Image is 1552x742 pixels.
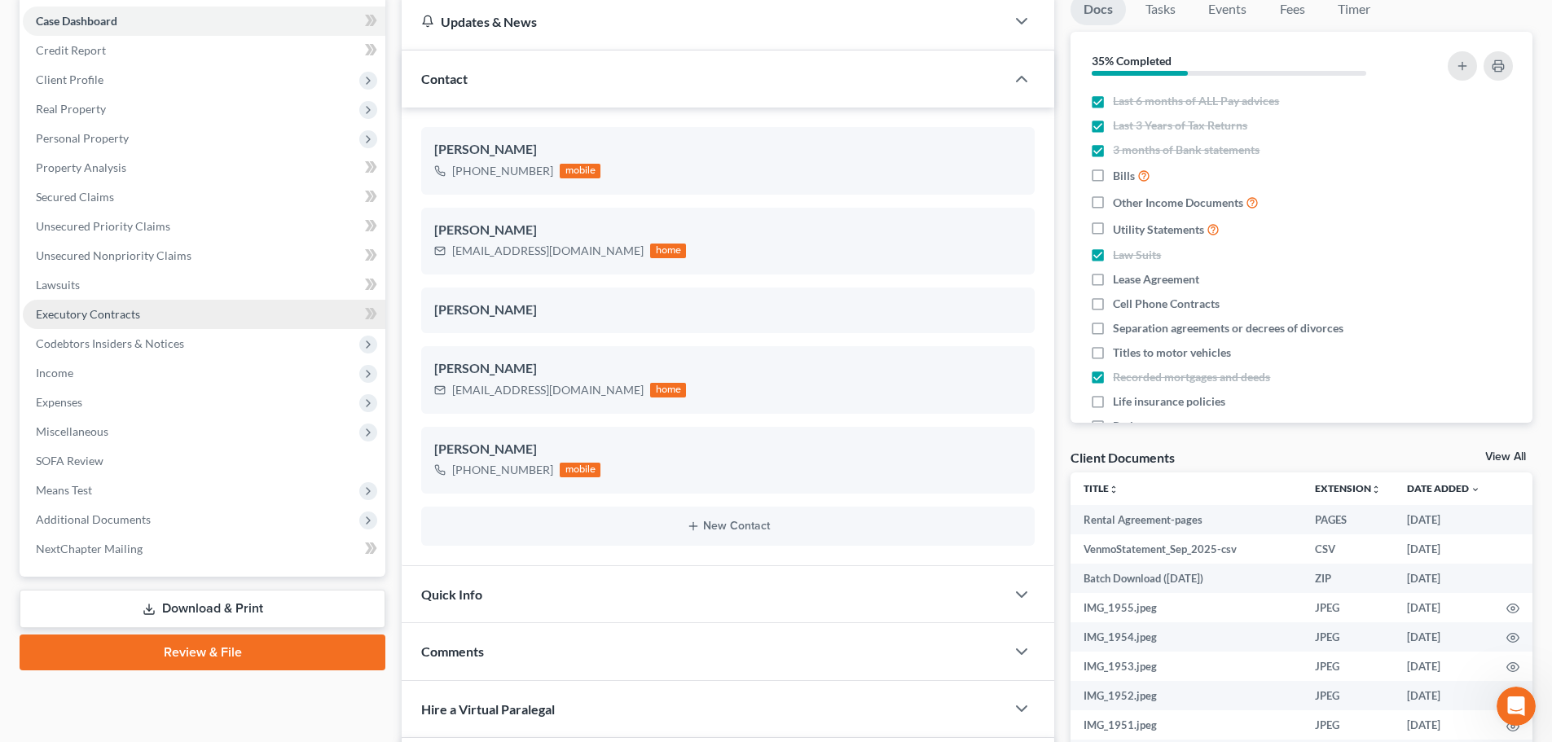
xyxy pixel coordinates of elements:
div: [PERSON_NAME] [434,440,1022,459]
div: [PERSON_NAME] [434,221,1022,240]
td: IMG_1952.jpeg [1071,681,1302,710]
span: Comments [421,643,484,659]
span: Last 3 Years of Tax Returns [1113,117,1247,134]
span: Unsecured Priority Claims [36,219,170,233]
td: IMG_1955.jpeg [1071,593,1302,622]
strong: 35% Completed [1092,54,1172,68]
span: Last 6 months of ALL Pay advices [1113,93,1279,109]
div: Close [286,7,315,36]
td: [DATE] [1394,593,1493,622]
button: New Contact [434,520,1022,533]
img: Profile image for Sara [92,9,118,35]
div: [PERSON_NAME] [434,359,1022,379]
button: Start recording [103,533,117,547]
div: home [650,383,686,397]
td: IMG_1951.jpeg [1071,710,1302,740]
a: Executory Contracts [23,300,385,329]
td: JPEG [1302,710,1394,740]
span: 3 months of Bank statements [1113,142,1260,158]
div: mobile [560,463,600,477]
i: expand_more [1471,485,1480,494]
td: [DATE] [1394,710,1493,740]
span: SOFA Review [36,454,103,468]
button: Emoji picker [51,533,64,547]
i: unfold_more [1109,485,1119,494]
span: Titles to motor vehicles [1113,345,1231,361]
td: IMG_1953.jpeg [1071,652,1302,681]
span: Miscellaneous [36,424,108,438]
button: Send a message… [279,527,306,553]
td: [DATE] [1394,652,1493,681]
span: NextChapter Mailing [36,542,143,555]
h1: NextChapter App [125,8,235,20]
div: [PERSON_NAME] [434,140,1022,160]
img: Profile image for Lindsey [46,9,73,35]
td: Batch Download ([DATE]) [1071,564,1302,593]
span: Real Property [36,102,106,116]
span: Cell Phone Contracts [1113,296,1220,312]
span: Expenses [36,395,82,409]
td: VenmoStatement_Sep_2025-csv [1071,534,1302,564]
div: [PHONE_NUMBER] [452,462,553,478]
span: Codebtors Insiders & Notices [36,336,184,350]
span: Hire a Virtual Paralegal [421,701,555,717]
span: Income [36,366,73,380]
span: Lease Agreement [1113,271,1199,288]
td: [DATE] [1394,564,1493,593]
span: Lawsuits [36,278,80,292]
button: Home [255,7,286,37]
td: [DATE] [1394,622,1493,652]
div: [PHONE_NUMBER] [452,163,553,179]
span: Recorded mortgages and deeds [1113,369,1270,385]
div: [PERSON_NAME] [434,301,1022,320]
a: Extensionunfold_more [1315,482,1381,494]
span: Utility Statements [1113,222,1204,238]
span: Case Dashboard [36,14,117,28]
div: Updates & News [421,13,986,30]
button: Gif picker [77,533,90,547]
span: Life insurance policies [1113,393,1225,410]
span: Law Suits [1113,247,1161,263]
span: Executory Contracts [36,307,140,321]
a: SOFA Review [23,446,385,476]
span: Quick Info [421,586,482,602]
td: IMG_1954.jpeg [1071,622,1302,652]
div: home [650,244,686,258]
a: Download & Print [20,590,385,628]
div: [EMAIL_ADDRESS][DOMAIN_NAME] [452,243,644,259]
a: Secured Claims [23,182,385,212]
a: Case Dashboard [23,7,385,36]
td: PAGES [1302,505,1394,534]
span: Additional Documents [36,512,151,526]
span: Property Analysis [36,160,126,174]
a: Unsecured Priority Claims [23,212,385,241]
iframe: Intercom live chat [1497,687,1536,726]
a: Date Added expand_more [1407,482,1480,494]
td: JPEG [1302,681,1394,710]
p: A few hours [138,20,200,37]
a: Titleunfold_more [1084,482,1119,494]
a: View All [1485,451,1526,463]
span: Secured Claims [36,190,114,204]
td: JPEG [1302,622,1394,652]
button: go back [11,7,42,37]
a: Credit Report [23,36,385,65]
i: unfold_more [1371,485,1381,494]
a: Property Analysis [23,153,385,182]
span: Credit Report [36,43,106,57]
span: Bills [1113,168,1135,184]
span: Means Test [36,483,92,497]
span: Retirement account statements [1113,418,1271,434]
a: NextChapter Mailing [23,534,385,564]
a: Unsecured Nonpriority Claims [23,241,385,270]
td: Rental Agreement-pages [1071,505,1302,534]
span: Personal Property [36,131,129,145]
div: mobile [560,164,600,178]
td: JPEG [1302,593,1394,622]
td: CSV [1302,534,1394,564]
div: [EMAIL_ADDRESS][DOMAIN_NAME] [452,382,644,398]
button: Upload attachment [25,533,38,547]
td: [DATE] [1394,505,1493,534]
td: [DATE] [1394,681,1493,710]
span: Unsecured Nonpriority Claims [36,248,191,262]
